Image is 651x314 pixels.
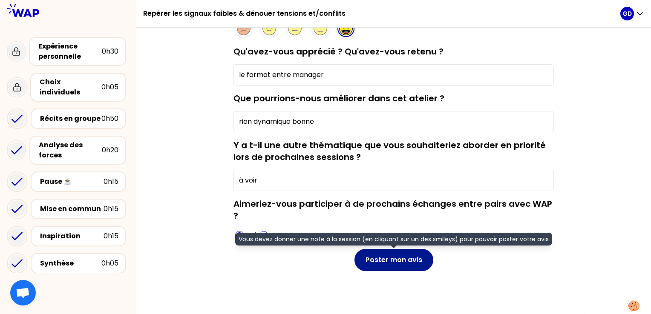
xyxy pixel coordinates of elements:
div: Analyse des forces [39,140,102,160]
div: 0h15 [104,204,118,214]
div: 0h05 [101,258,118,268]
div: 0h50 [101,114,118,124]
label: Aimeriez-vous participer à de prochains échanges entre pairs avec WAP ? [233,198,552,222]
div: Ouvrir le chat [10,280,36,305]
button: Poster mon avis [354,249,433,271]
div: 0h05 [101,82,118,92]
div: 0h15 [104,177,118,187]
div: 0h20 [102,145,118,155]
label: Qu'avez-vous apprécié ? Qu'avez-vous retenu ? [233,46,444,57]
div: Mise en commun [40,204,104,214]
div: Pause ☕️ [40,177,104,187]
div: Inspiration [40,231,104,241]
p: Oui [245,230,256,240]
div: 0h15 [104,231,118,241]
p: GD [623,9,632,18]
div: Récits en groupe [40,114,101,124]
div: Choix individuels [40,77,101,97]
span: Vous devez donner une note à la session (en cliquant sur un des smileys) pour pouvoir poster votr... [235,233,552,245]
label: Y a t-il une autre thématique que vous souhaiteriez aborder en priorité lors de prochaines sessio... [233,139,546,163]
label: Que pourrions-nous améliorer dans cet atelier ? [233,92,444,104]
p: Non [270,230,283,240]
div: Synthèse [40,258,101,268]
div: Expérience personnelle [38,41,102,62]
button: GD [620,7,644,20]
div: 0h30 [102,46,118,57]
